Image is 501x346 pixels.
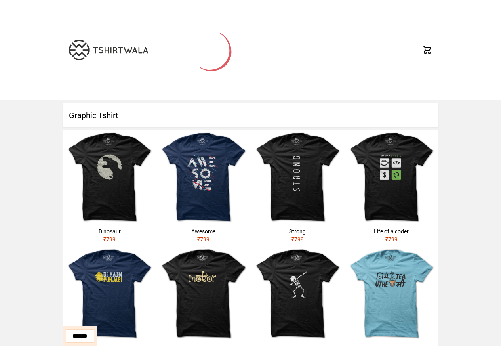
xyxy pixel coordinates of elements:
[103,236,116,243] span: ₹ 799
[63,247,156,341] img: shera-di-kaum-punjabi-1.jpg
[291,236,304,243] span: ₹ 799
[156,247,250,341] img: motor.jpg
[69,40,148,60] img: TW-LOGO-400-104.png
[251,130,345,224] img: strong.jpg
[197,236,210,243] span: ₹ 799
[345,130,438,224] img: life-of-a-coder.jpg
[345,247,438,341] img: jithe-tea-uthe-me.jpg
[63,130,156,224] img: dinosaur.jpg
[254,227,341,235] div: Strong
[385,236,398,243] span: ₹ 799
[160,227,247,235] div: Awesome
[348,227,435,235] div: Life of a coder
[66,227,153,235] div: Dinosaur
[345,130,438,247] a: Life of a coder₹799
[251,130,345,247] a: Strong₹799
[251,247,345,341] img: skeleton-dabbing.jpg
[156,130,250,224] img: awesome.jpg
[63,103,438,127] h1: Graphic Tshirt
[63,130,156,247] a: Dinosaur₹799
[156,130,250,247] a: Awesome₹799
